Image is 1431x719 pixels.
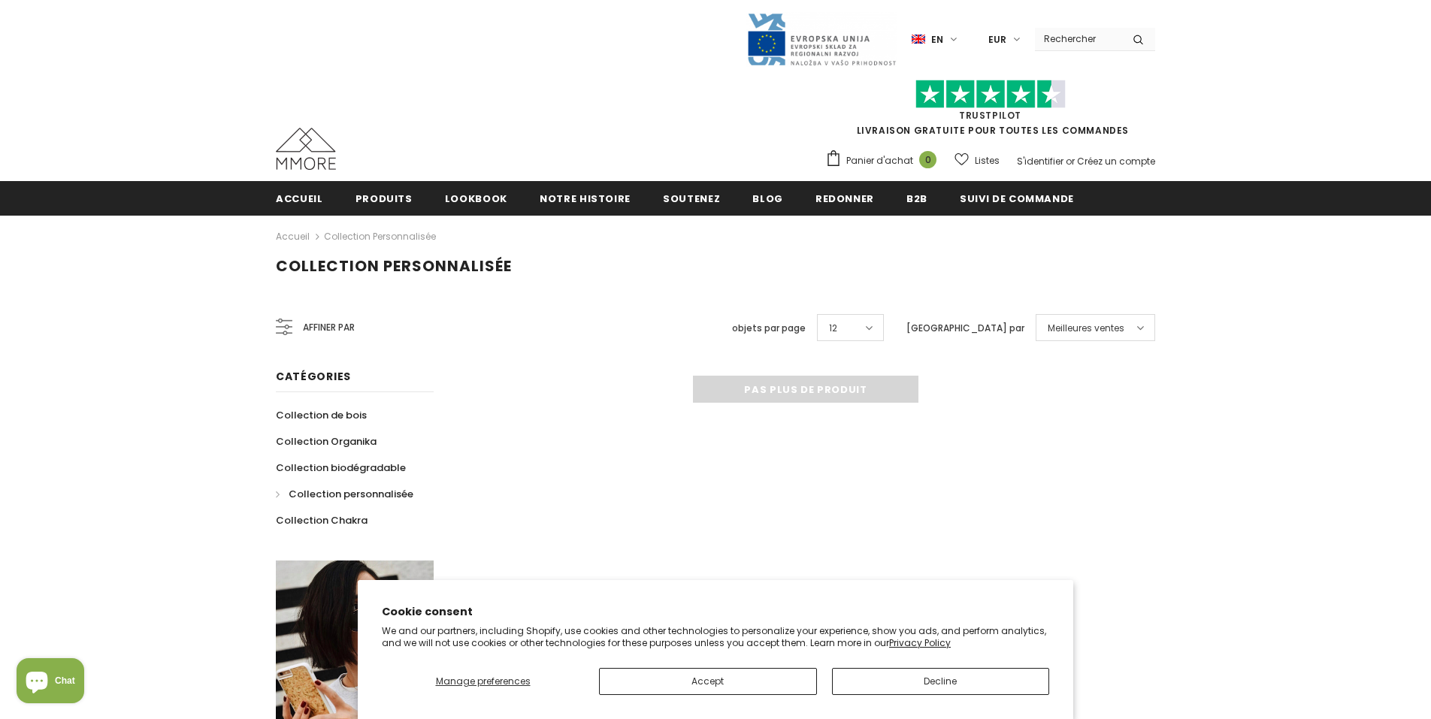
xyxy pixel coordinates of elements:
[1017,155,1063,168] a: S'identifier
[276,461,406,475] span: Collection biodégradable
[959,109,1021,122] a: TrustPilot
[975,153,1000,168] span: Listes
[988,32,1006,47] span: EUR
[276,192,323,206] span: Accueil
[276,181,323,215] a: Accueil
[276,434,377,449] span: Collection Organika
[276,408,367,422] span: Collection de bois
[382,625,1049,648] p: We and our partners, including Shopify, use cookies and other technologies to personalize your ex...
[382,668,584,695] button: Manage preferences
[445,192,507,206] span: Lookbook
[276,402,367,428] a: Collection de bois
[436,675,531,687] span: Manage preferences
[663,192,720,206] span: soutenez
[746,32,897,45] a: Javni Razpis
[355,181,413,215] a: Produits
[289,487,413,501] span: Collection personnalisée
[303,319,355,336] span: Affiner par
[915,80,1066,109] img: Faites confiance aux étoiles pilotes
[12,658,89,707] inbox-online-store-chat: Shopify online store chat
[931,32,943,47] span: en
[276,369,351,384] span: Catégories
[846,153,913,168] span: Panier d'achat
[276,513,368,527] span: Collection Chakra
[1066,155,1075,168] span: or
[663,181,720,215] a: soutenez
[815,181,874,215] a: Redonner
[324,230,436,243] a: Collection personnalisée
[960,192,1074,206] span: Suivi de commande
[960,181,1074,215] a: Suivi de commande
[599,668,817,695] button: Accept
[445,181,507,215] a: Lookbook
[829,321,837,336] span: 12
[752,192,783,206] span: Blog
[276,455,406,481] a: Collection biodégradable
[906,192,927,206] span: B2B
[732,321,806,336] label: objets par page
[276,128,336,170] img: Cas MMORE
[825,86,1155,137] span: LIVRAISON GRATUITE POUR TOUTES LES COMMANDES
[906,321,1024,336] label: [GEOGRAPHIC_DATA] par
[912,33,925,46] img: i-lang-1.png
[955,147,1000,174] a: Listes
[815,192,874,206] span: Redonner
[276,481,413,507] a: Collection personnalisée
[825,150,944,172] a: Panier d'achat 0
[906,181,927,215] a: B2B
[1035,28,1121,50] input: Search Site
[889,636,951,649] a: Privacy Policy
[919,151,936,168] span: 0
[1077,155,1155,168] a: Créez un compte
[276,507,368,533] a: Collection Chakra
[1048,321,1124,336] span: Meilleures ventes
[832,668,1050,695] button: Decline
[752,181,783,215] a: Blog
[276,228,310,246] a: Accueil
[276,428,377,455] a: Collection Organika
[540,181,631,215] a: Notre histoire
[355,192,413,206] span: Produits
[382,604,1049,620] h2: Cookie consent
[276,255,512,276] span: Collection personnalisée
[540,192,631,206] span: Notre histoire
[746,12,897,67] img: Javni Razpis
